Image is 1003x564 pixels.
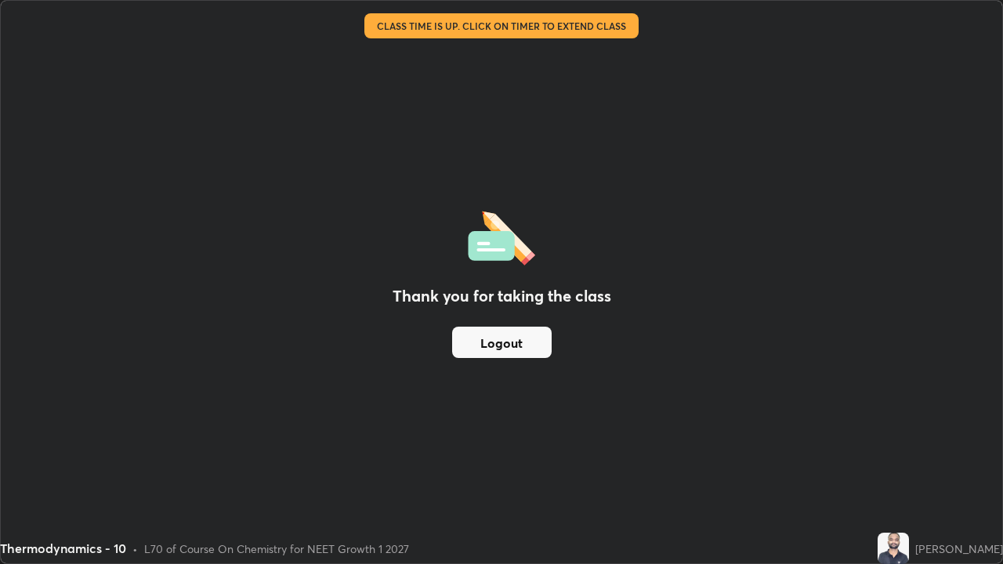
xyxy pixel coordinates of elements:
div: • [132,540,138,557]
img: be6de2d73fb94b1c9be2f2192f474e4d.jpg [878,533,909,564]
h2: Thank you for taking the class [393,284,611,308]
button: Logout [452,327,552,358]
div: L70 of Course On Chemistry for NEET Growth 1 2027 [144,540,409,557]
div: [PERSON_NAME] [915,540,1003,557]
img: offlineFeedback.1438e8b3.svg [468,206,535,266]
